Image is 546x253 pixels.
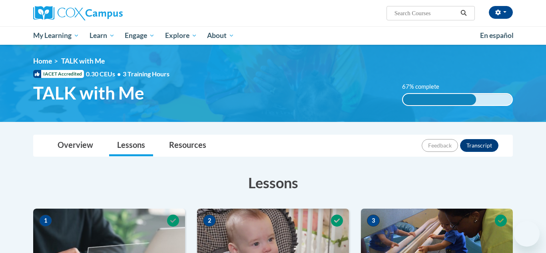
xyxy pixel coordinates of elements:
[402,82,448,91] label: 67% complete
[480,31,514,40] span: En español
[21,26,525,45] div: Main menu
[109,135,153,156] a: Lessons
[489,6,513,19] button: Account Settings
[203,215,216,227] span: 2
[403,94,476,105] div: 67% complete
[84,26,120,45] a: Learn
[39,215,52,227] span: 1
[117,70,121,78] span: •
[458,8,470,18] button: Search
[207,31,234,40] span: About
[90,31,115,40] span: Learn
[125,31,155,40] span: Engage
[33,6,185,20] a: Cox Campus
[33,173,513,193] h3: Lessons
[86,70,123,78] span: 0.30 CEUs
[28,26,84,45] a: My Learning
[33,31,79,40] span: My Learning
[394,8,458,18] input: Search Courses
[123,70,169,78] span: 3 Training Hours
[33,70,84,78] span: IACET Accredited
[161,135,214,156] a: Resources
[514,221,540,247] iframe: Button to launch messaging window
[33,57,52,65] a: Home
[50,135,101,156] a: Overview
[422,139,458,152] button: Feedback
[33,82,144,104] span: TALK with Me
[475,27,519,44] a: En español
[367,215,380,227] span: 3
[460,139,498,152] button: Transcript
[160,26,202,45] a: Explore
[61,57,105,65] span: TALK with Me
[120,26,160,45] a: Engage
[165,31,197,40] span: Explore
[202,26,240,45] a: About
[33,6,123,20] img: Cox Campus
